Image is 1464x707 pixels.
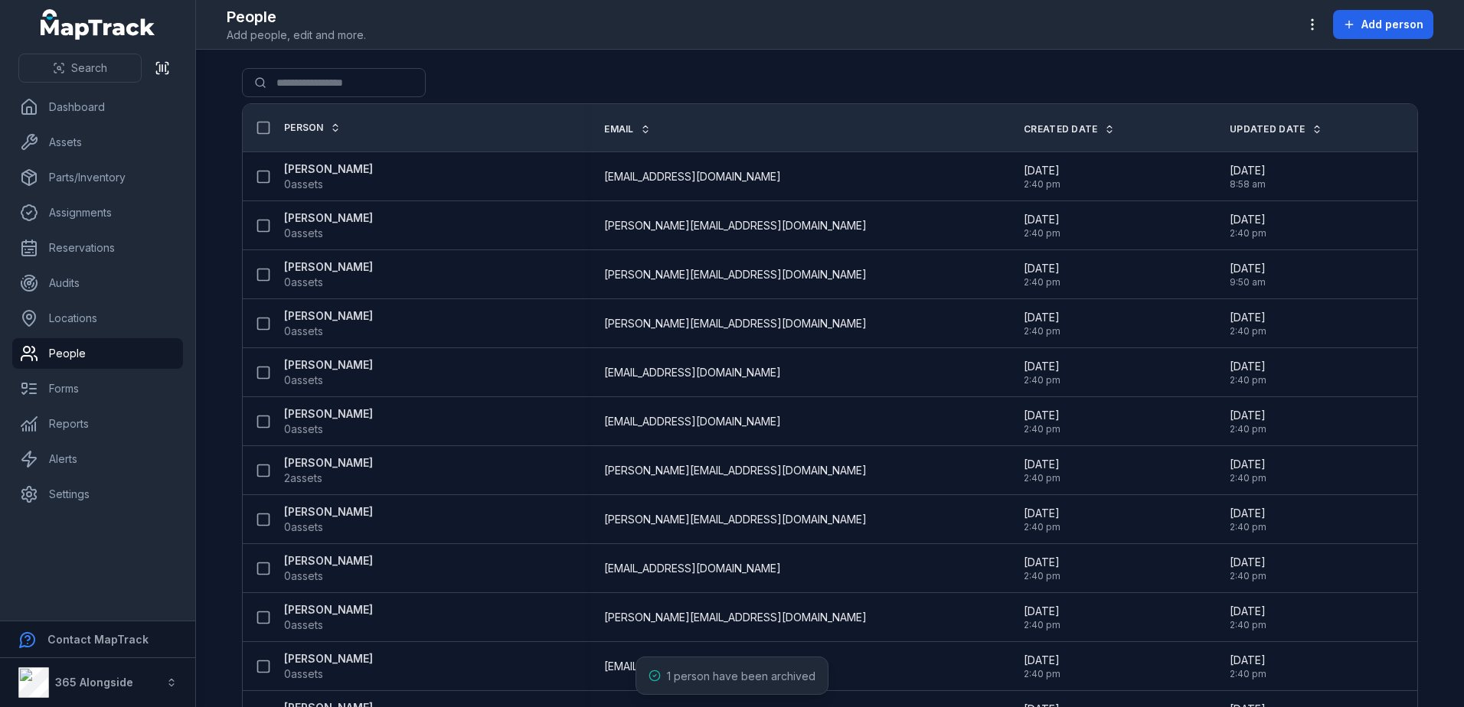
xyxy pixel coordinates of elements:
[12,233,183,263] a: Reservations
[284,406,373,437] a: [PERSON_NAME]0assets
[604,365,781,380] span: [EMAIL_ADDRESS][DOMAIN_NAME]
[12,303,183,334] a: Locations
[1024,506,1060,533] time: 09/09/2025, 2:40:55 pm
[1230,555,1266,570] span: [DATE]
[1230,555,1266,582] time: 09/09/2025, 2:40:55 pm
[1024,408,1060,435] time: 09/09/2025, 2:40:55 pm
[1024,261,1060,276] span: [DATE]
[284,210,373,226] strong: [PERSON_NAME]
[1024,261,1060,288] time: 09/09/2025, 2:40:55 pm
[1230,374,1266,386] span: 2:40 pm
[1024,604,1060,631] time: 09/09/2025, 2:40:55 pm
[284,259,373,290] a: [PERSON_NAME]0assets
[1230,521,1266,533] span: 2:40 pm
[1230,123,1322,135] a: Updated Date
[604,123,634,135] span: Email
[1230,261,1266,288] time: 18/09/2025, 9:50:49 am
[1230,212,1266,227] span: [DATE]
[55,676,133,689] strong: 365 Alongside
[284,308,373,339] a: [PERSON_NAME]0assets
[284,122,324,134] span: Person
[1230,570,1266,582] span: 2:40 pm
[1024,457,1060,472] span: [DATE]
[604,267,867,282] span: [PERSON_NAME][EMAIL_ADDRESS][DOMAIN_NAME]
[284,357,373,373] strong: [PERSON_NAME]
[284,651,373,666] strong: [PERSON_NAME]
[1230,163,1266,191] time: 23/09/2025, 8:58:03 am
[284,259,373,275] strong: [PERSON_NAME]
[1230,310,1266,337] time: 09/09/2025, 2:40:55 pm
[284,504,373,520] strong: [PERSON_NAME]
[604,610,867,625] span: [PERSON_NAME][EMAIL_ADDRESS][DOMAIN_NAME]
[284,504,373,535] a: [PERSON_NAME]0assets
[284,324,323,339] span: 0 assets
[1024,310,1060,337] time: 09/09/2025, 2:40:55 pm
[1230,325,1266,337] span: 2:40 pm
[284,210,373,241] a: [PERSON_NAME]0assets
[1024,457,1060,484] time: 09/09/2025, 2:40:55 pm
[1024,668,1060,680] span: 2:40 pm
[284,122,341,134] a: Person
[1024,325,1060,337] span: 2:40 pm
[1230,653,1266,668] span: [DATE]
[284,666,323,682] span: 0 assets
[12,162,183,193] a: Parts/Inventory
[604,512,867,527] span: [PERSON_NAME][EMAIL_ADDRESS][DOMAIN_NAME]
[1230,506,1266,521] span: [DATE]
[1024,212,1060,227] span: [DATE]
[1361,17,1423,32] span: Add person
[1230,359,1266,386] time: 09/09/2025, 2:40:55 pm
[284,520,323,535] span: 0 assets
[1024,555,1060,582] time: 09/09/2025, 2:40:55 pm
[1230,212,1266,239] time: 09/09/2025, 2:40:55 pm
[604,561,781,576] span: [EMAIL_ADDRESS][DOMAIN_NAME]
[47,633,149,646] strong: Contact MapTrack
[1230,163,1266,178] span: [DATE]
[604,218,867,233] span: [PERSON_NAME][EMAIL_ADDRESS][DOMAIN_NAME]
[284,177,323,192] span: 0 assets
[604,123,651,135] a: Email
[1024,604,1060,619] span: [DATE]
[284,455,373,471] strong: [PERSON_NAME]
[1024,570,1060,582] span: 2:40 pm
[1230,506,1266,533] time: 09/09/2025, 2:40:55 pm
[1230,653,1266,680] time: 09/09/2025, 2:40:55 pm
[284,308,373,324] strong: [PERSON_NAME]
[12,479,183,510] a: Settings
[1024,619,1060,631] span: 2:40 pm
[284,161,373,192] a: [PERSON_NAME]0assets
[284,406,373,422] strong: [PERSON_NAME]
[1230,457,1266,484] time: 09/09/2025, 2:40:55 pm
[284,455,373,486] a: [PERSON_NAME]2assets
[284,471,322,486] span: 2 assets
[12,92,183,122] a: Dashboard
[1024,423,1060,435] span: 2:40 pm
[1230,604,1266,631] time: 09/09/2025, 2:40:55 pm
[284,553,373,584] a: [PERSON_NAME]0assets
[12,373,183,404] a: Forms
[604,316,867,331] span: [PERSON_NAME][EMAIL_ADDRESS][DOMAIN_NAME]
[12,268,183,298] a: Audits
[1230,604,1266,619] span: [DATE]
[604,463,867,478] span: [PERSON_NAME][EMAIL_ADDRESS][DOMAIN_NAME]
[284,602,373,633] a: [PERSON_NAME]0assets
[284,275,323,290] span: 0 assets
[1024,408,1060,423] span: [DATE]
[71,60,107,76] span: Search
[1230,359,1266,374] span: [DATE]
[1024,276,1060,288] span: 2:40 pm
[1230,261,1266,276] span: [DATE]
[1024,506,1060,521] span: [DATE]
[284,569,323,584] span: 0 assets
[667,670,815,683] span: 1 person have been archived
[284,553,373,569] strong: [PERSON_NAME]
[1230,619,1266,631] span: 2:40 pm
[1024,163,1060,191] time: 09/09/2025, 2:40:55 pm
[1230,178,1266,191] span: 8:58 am
[12,444,183,474] a: Alerts
[284,651,373,682] a: [PERSON_NAME]0assets
[12,338,183,369] a: People
[1024,178,1060,191] span: 2:40 pm
[227,6,366,28] h2: People
[1333,10,1433,39] button: Add person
